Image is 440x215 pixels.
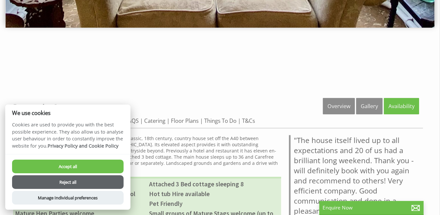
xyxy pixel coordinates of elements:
a: Gallery [356,98,383,114]
p: Cookies are used to provide you with the best possible experience. They also allow us to analyse ... [5,121,130,154]
a: Privacy Policy and Cookie Policy [48,143,118,149]
h2: We use cookies [5,110,130,116]
a: Pencraig Court [13,101,76,114]
a: Floor Plans [171,117,199,124]
a: Things To Do [204,117,236,124]
a: Availability [384,98,419,114]
li: Pet Friendly [147,199,281,208]
button: Accept all [12,160,124,173]
button: Reject all [12,175,124,189]
a: T&Cs [242,117,255,124]
a: FAQS [125,117,139,124]
p: Enquire Now [323,204,420,211]
a: Overview [323,98,355,114]
li: Hot tub Hire available [147,189,281,199]
button: Manage Individual preferences [12,191,124,205]
p: Come and holiday in style at [GEOGRAPHIC_DATA] a classic, 18th century, country house set off the... [13,135,281,172]
li: Attached 3 Bed cottage sleeping 8 [147,179,281,189]
iframe: Customer reviews powered by Trustpilot [4,44,436,93]
a: Catering [144,117,165,124]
